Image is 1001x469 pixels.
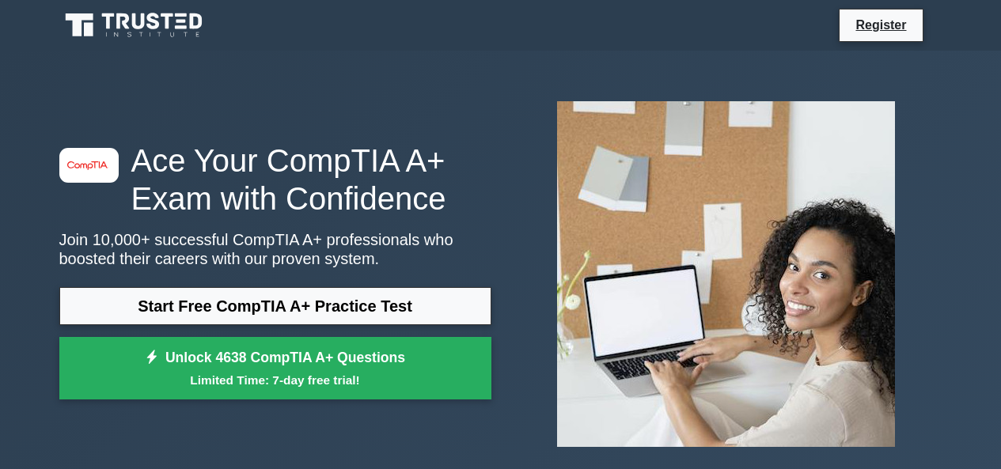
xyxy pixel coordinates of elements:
p: Join 10,000+ successful CompTIA A+ professionals who boosted their careers with our proven system. [59,230,491,268]
h1: Ace Your CompTIA A+ Exam with Confidence [59,142,491,217]
a: Register [846,15,916,35]
a: Unlock 4638 CompTIA A+ QuestionsLimited Time: 7-day free trial! [59,337,491,400]
small: Limited Time: 7-day free trial! [79,371,472,389]
a: Start Free CompTIA A+ Practice Test [59,287,491,325]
